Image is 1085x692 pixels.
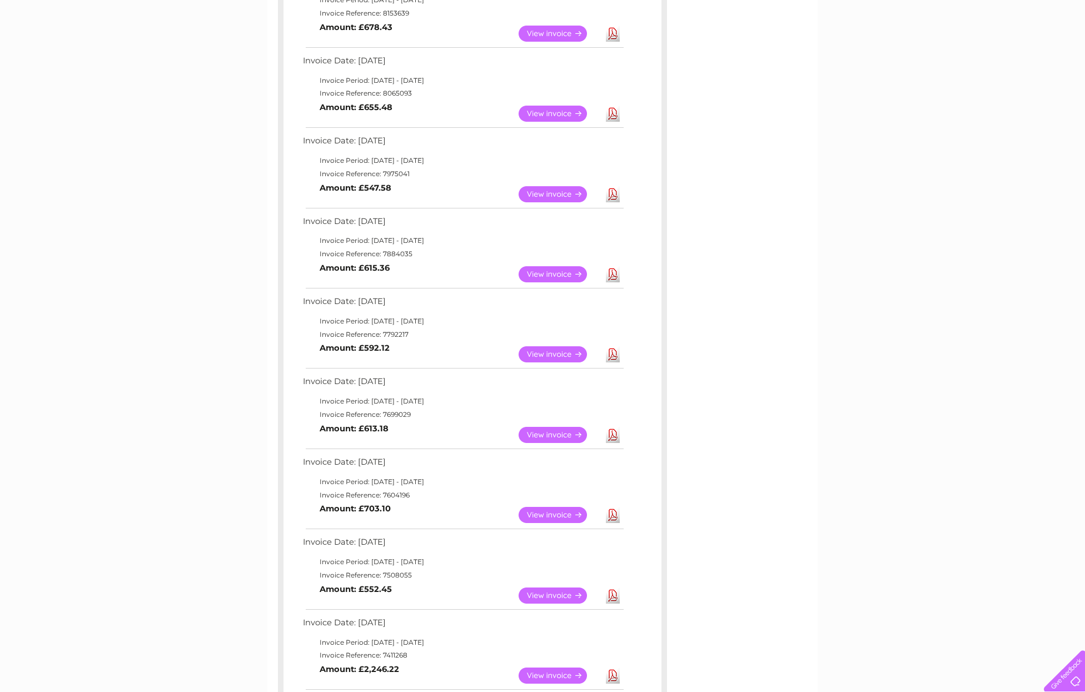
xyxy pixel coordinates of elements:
[606,26,620,42] a: Download
[519,186,600,202] a: View
[1048,47,1074,56] a: Log out
[300,154,625,167] td: Invoice Period: [DATE] - [DATE]
[519,106,600,122] a: View
[300,569,625,582] td: Invoice Reference: 7508055
[320,584,392,594] b: Amount: £552.45
[606,106,620,122] a: Download
[300,615,625,636] td: Invoice Date: [DATE]
[300,489,625,502] td: Invoice Reference: 7604196
[300,234,625,247] td: Invoice Period: [DATE] - [DATE]
[519,266,600,282] a: View
[300,87,625,100] td: Invoice Reference: 8065093
[519,427,600,443] a: View
[606,507,620,523] a: Download
[300,133,625,154] td: Invoice Date: [DATE]
[1011,47,1038,56] a: Contact
[988,47,1004,56] a: Blog
[300,395,625,408] td: Invoice Period: [DATE] - [DATE]
[300,408,625,421] td: Invoice Reference: 7699029
[300,636,625,649] td: Invoice Period: [DATE] - [DATE]
[606,346,620,362] a: Download
[300,315,625,328] td: Invoice Period: [DATE] - [DATE]
[300,374,625,395] td: Invoice Date: [DATE]
[320,424,389,434] b: Amount: £613.18
[300,167,625,181] td: Invoice Reference: 7975041
[300,214,625,235] td: Invoice Date: [DATE]
[300,74,625,87] td: Invoice Period: [DATE] - [DATE]
[606,588,620,604] a: Download
[320,183,391,193] b: Amount: £547.58
[38,29,94,63] img: logo.png
[519,26,600,42] a: View
[917,47,942,56] a: Energy
[300,535,625,555] td: Invoice Date: [DATE]
[606,186,620,202] a: Download
[889,47,910,56] a: Water
[300,53,625,74] td: Invoice Date: [DATE]
[519,588,600,604] a: View
[606,668,620,684] a: Download
[606,266,620,282] a: Download
[519,507,600,523] a: View
[300,649,625,662] td: Invoice Reference: 7411268
[300,328,625,341] td: Invoice Reference: 7792217
[300,555,625,569] td: Invoice Period: [DATE] - [DATE]
[519,346,600,362] a: View
[300,475,625,489] td: Invoice Period: [DATE] - [DATE]
[519,668,600,684] a: View
[320,263,390,273] b: Amount: £615.36
[320,22,392,32] b: Amount: £678.43
[320,504,391,514] b: Amount: £703.10
[320,664,399,674] b: Amount: £2,246.22
[300,247,625,261] td: Invoice Reference: 7884035
[606,427,620,443] a: Download
[300,294,625,315] td: Invoice Date: [DATE]
[300,7,625,20] td: Invoice Reference: 8153639
[281,6,806,54] div: Clear Business is a trading name of Verastar Limited (registered in [GEOGRAPHIC_DATA] No. 3667643...
[875,6,952,19] a: 0333 014 3131
[320,343,390,353] b: Amount: £592.12
[300,455,625,475] td: Invoice Date: [DATE]
[948,47,982,56] a: Telecoms
[320,102,392,112] b: Amount: £655.48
